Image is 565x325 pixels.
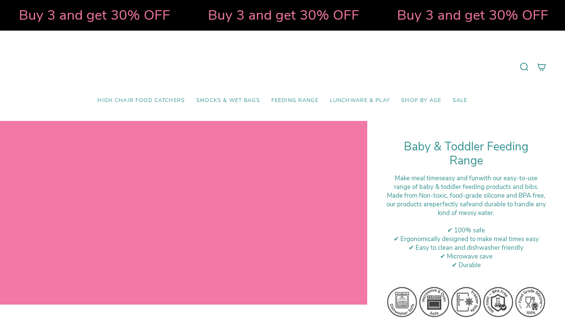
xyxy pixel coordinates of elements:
strong: perfectly safe [433,200,472,209]
div: Make meal times with our easy-to-use range of baby & toddler feeding products and bibs. [386,174,546,191]
strong: Buy 3 and get 30% OFF [383,6,534,25]
div: ✔ 100% safe [386,226,546,235]
a: High Chair Food Catchers [92,92,191,110]
span: ✔ Microwave save [440,252,493,261]
a: Shop by Age [396,92,447,110]
span: SALE [453,97,468,104]
span: Shop by Age [401,97,441,104]
a: Feeding Range [266,92,324,110]
span: High Chair Food Catchers [97,97,185,104]
div: ✔ Easy to clean and dishwasher friendly [386,243,546,252]
a: Lunchware & Play [324,92,396,110]
a: Mumma’s Little Helpers [217,42,348,92]
h1: Baby & Toddler Feeding Range [386,140,546,168]
span: Smocks & Wet Bags [196,97,260,104]
span: Lunchware & Play [330,97,390,104]
span: ade from Non-toxic, food-grade silicone and BPA free, our products are and durable to handle any ... [386,191,546,217]
span: Feeding Range [271,97,319,104]
strong: easy and fun [442,174,479,183]
div: ✔ Durable [386,261,546,269]
strong: Buy 3 and get 30% OFF [5,6,156,25]
a: Smocks & Wet Bags [191,92,266,110]
div: M [386,191,546,217]
div: ✔ Ergonomically designed to make meal times easy [386,235,546,243]
strong: Buy 3 and get 30% OFF [194,6,345,25]
a: SALE [447,92,473,110]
